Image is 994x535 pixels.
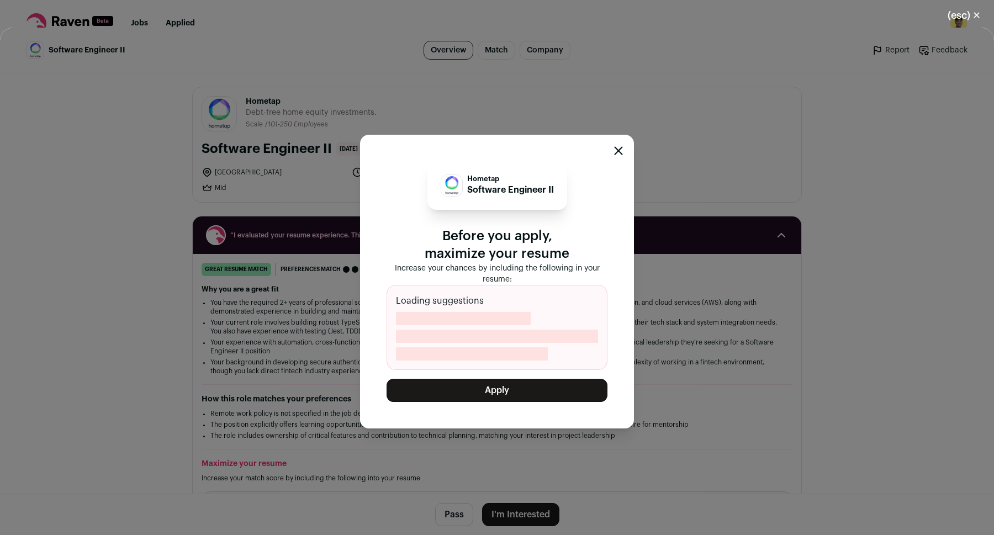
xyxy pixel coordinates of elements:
p: Increase your chances by including the following in your resume: [387,263,607,285]
img: e0711b76f429d6980c94be320a23cca22f7e0a7c51b01db6b3a98631bfd032d0.jpg [441,175,462,196]
button: Close modal [934,3,994,28]
p: Hometap [467,174,554,183]
p: Before you apply, maximize your resume [387,227,607,263]
button: Close modal [614,146,623,155]
p: Software Engineer II [467,183,554,197]
button: Apply [387,379,607,402]
div: Loading suggestions [387,285,607,370]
